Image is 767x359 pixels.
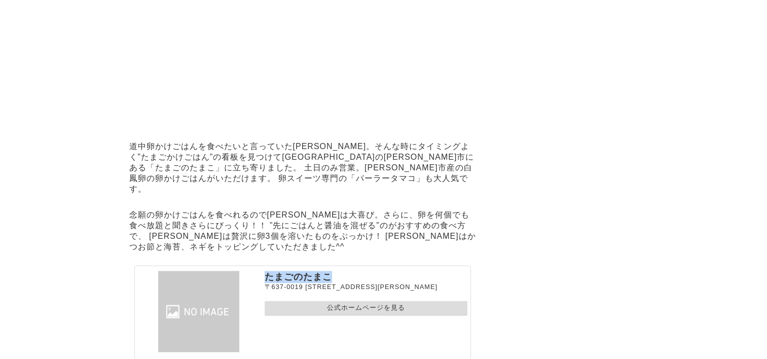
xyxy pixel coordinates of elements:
[265,301,467,315] a: 公式ホームページを見る
[265,271,467,283] p: たまごのたまこ
[305,283,437,291] span: [STREET_ADDRESS][PERSON_NAME]
[129,207,476,255] p: 念願の卵かけごはんを食べれるので[PERSON_NAME]は大喜び。さらに、卵を何個でも食べ放題と聞きさらにびっくり！！ ”先にごはんと醤油を混ぜる”のがおすすめの食べ方で、 [PERSON_N...
[129,139,476,197] p: 道中卵かけごはんを食べたいと言っていた[PERSON_NAME]。そんな時にタイミングよく”たまごかけごはん”の看板を見つけて[GEOGRAPHIC_DATA]の[PERSON_NAME]市にあ...
[138,271,260,352] img: たまごのたまこ
[265,283,303,291] span: 〒637-0019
